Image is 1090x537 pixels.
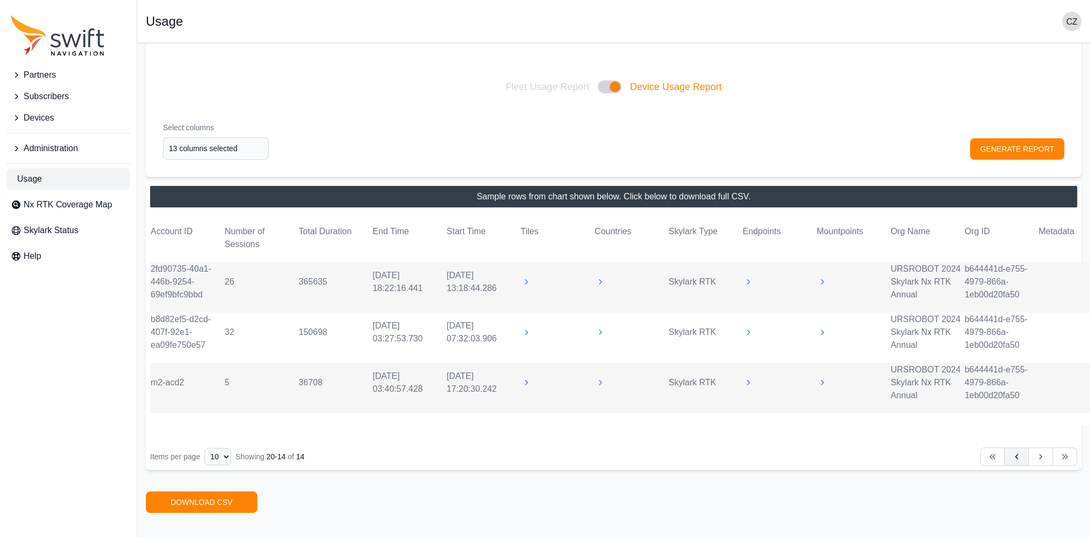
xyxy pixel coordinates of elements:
th: End Time [372,225,446,251]
td: Skylark RTK [668,325,742,339]
th: Total Duration [298,225,372,251]
td: "[21, 11]" [520,326,594,338]
td: 2fd90735-40a1-446b-9254-69ef9bfc9bbd [150,262,224,302]
th: Account ID [150,225,224,251]
td: [USA] [594,377,668,389]
span: 20 - 14 [266,452,286,461]
span: Nx RTK Coverage Map [24,198,112,211]
span: Administration [24,142,78,155]
td: b644441d-e755-4979-866a-1eb00d20fa50 [964,312,1038,352]
td: URSROBOT 2024 Skylark Nx RTK Annual [890,262,964,302]
span: Devices [24,111,54,124]
span: Device Usage Report [630,79,722,94]
input: option [163,137,269,160]
th: Countries [594,225,668,251]
label: Select columns [163,122,269,133]
td: undefined [742,413,816,414]
td: Skylark RTK [668,376,742,390]
td: undefined [224,413,298,414]
td: "[caster.conus-prod-l1l2-01.cs.swiftnav.com, caster.conus-prod-l1l2-02.cs.swiftnav.com]" [742,276,816,288]
a: Usage [6,168,130,190]
td: [RTK-MSM5] [816,276,890,288]
span: Skylark Status [24,224,78,237]
td: undefined [520,413,594,414]
th: Endpoints [742,225,816,251]
span: Subscribers [24,90,69,103]
th: Org ID [964,225,1038,251]
td: 2025-09-03 17:20:30.242 [446,369,520,396]
th: Start Time [446,225,520,251]
span: Usage [17,173,42,185]
a: DOWNLOAD CSV [146,491,257,513]
td: undefined [964,413,1038,414]
button: Subscribers [6,86,130,107]
td: Skylark RTK [668,275,742,289]
td: 2025-08-12 03:27:53.730 [372,319,446,346]
td: [18] [520,276,594,288]
td: 2025-08-05 13:18:44.286 [446,268,520,295]
td: [36] [520,377,594,389]
button: Partners [6,64,130,86]
td: undefined [446,413,520,414]
h1: Usage [146,15,183,28]
span: Fleet Usage Report [506,79,589,94]
th: Mountpoints [816,225,890,251]
td: 2025-09-04 03:40:57.428 [372,369,446,396]
a: Skylark Status [6,220,130,241]
span: Help [24,250,41,263]
td: b8d82ef5-d2cd-407f-92e1-ea09fe750e57 [150,312,224,352]
td: [caster.conus-prod-l1l2-02.cs.swiftnav.com] [742,377,816,389]
h2: Sample rows from chart shown below. Click below to download full CSV. [477,190,751,203]
td: 2025-08-25 18:22:16.441 [372,268,446,295]
td: b644441d-e755-4979-866a-1eb00d20fa50 [964,262,1038,302]
span: 14 [296,452,305,461]
td: undefined [150,413,224,414]
span: Items per page [150,452,200,461]
td: m2-acd2 [150,376,224,390]
select: Display Limit [204,448,231,465]
button: Devices [6,107,130,129]
td: undefined [298,413,372,414]
td: 32 [224,325,298,339]
td: 26 [224,275,298,289]
div: Showing of [235,451,304,462]
td: undefined [816,413,890,414]
td: 36708 [298,376,372,390]
td: 365635 [298,275,372,289]
button: GENERATE REPORT [970,138,1064,160]
td: undefined [372,413,446,414]
span: Partners [24,69,56,81]
td: [USA] [594,326,668,338]
th: Skylark Type [668,225,742,251]
td: 2025-08-05 07:32:03.906 [446,319,520,346]
td: URSROBOT 2024 Skylark Nx RTK Annual [890,312,964,352]
td: URSROBOT 2024 Skylark Nx RTK Annual [890,363,964,402]
th: Org Name [890,225,964,251]
td: [NXRTK-NAD83-MSM5] [816,326,890,338]
td: [NXRTK-NAD83-MSM5] [816,377,890,389]
img: user photo [1062,12,1081,31]
a: Nx RTK Coverage Map [6,194,130,215]
td: undefined [668,413,742,414]
td: undefined [890,413,964,414]
td: [USA] [594,276,668,288]
td: 150698 [298,325,372,339]
td: undefined [594,413,668,414]
td: b644441d-e755-4979-866a-1eb00d20fa50 [964,363,1038,402]
td: "[caster.conus-prod-l1l2-01.cs.swiftnav.com, caster.conus-prod-l1l2-02.cs.swiftnav.com]" [742,326,816,338]
a: Help [6,245,130,267]
th: Number of Sessions [224,225,298,251]
th: Tiles [520,225,594,251]
button: Administration [6,138,130,159]
td: 5 [224,376,298,390]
